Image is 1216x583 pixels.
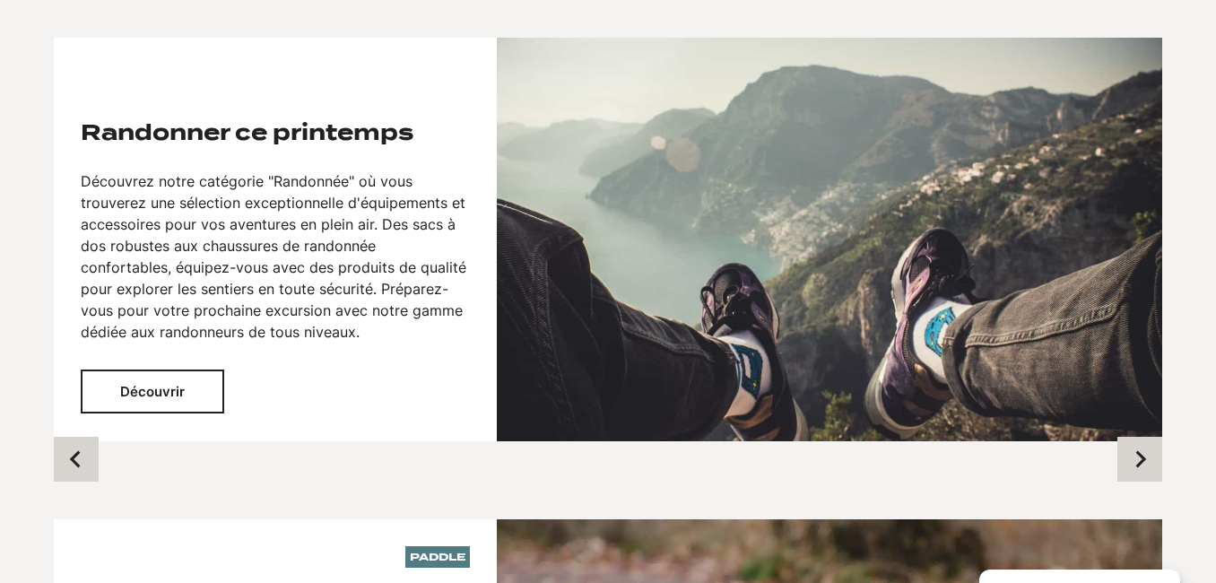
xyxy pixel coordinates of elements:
p: Paddle [405,546,470,568]
button: Découvrir [81,370,224,413]
p: Paddle [405,65,470,86]
button: Previous slide [54,437,99,482]
h2: Randonner ce printemps [81,122,413,144]
button: Next slide [1117,437,1162,482]
p: Découvrez notre catégorie "Randonnée" où vous trouverez une sélection exceptionnelle d'équipement... [81,170,471,343]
